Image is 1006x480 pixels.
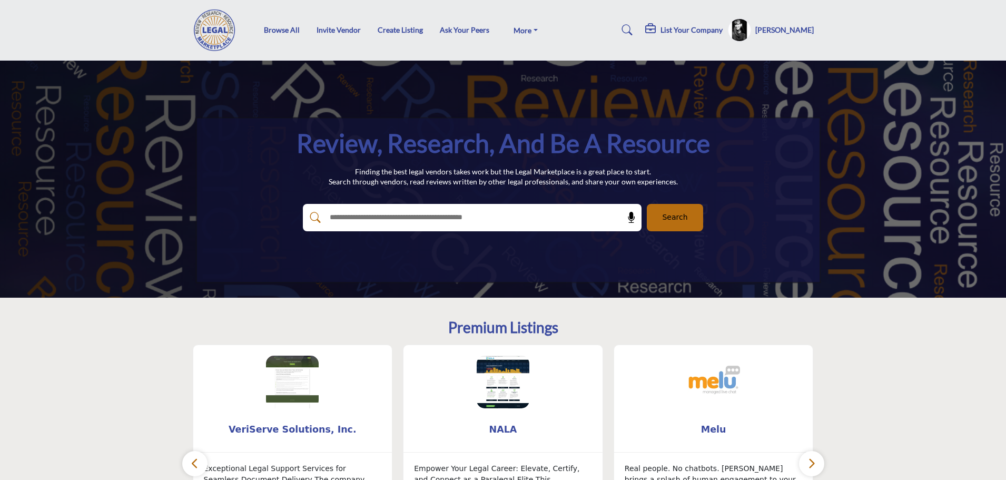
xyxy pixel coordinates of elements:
[506,23,545,37] a: More
[209,423,377,436] span: VeriServe Solutions, Inc.
[266,356,319,408] img: VeriServe Solutions, Inc.
[448,319,558,337] h2: Premium Listings
[687,356,740,408] img: Melu
[403,416,603,444] a: NALA
[477,356,529,408] img: NALA
[645,24,723,36] div: List Your Company
[209,416,377,444] b: VeriServe Solutions, Inc.
[647,204,703,231] button: Search
[728,18,751,42] button: Show hide supplier dropdown
[329,177,678,187] p: Search through vendors, read reviews written by other legal professionals, and share your own exp...
[612,22,639,38] a: Search
[193,9,242,51] img: Site Logo
[419,416,587,444] b: NALA
[317,25,361,34] a: Invite Vendor
[264,25,300,34] a: Browse All
[660,25,723,35] h5: List Your Company
[329,166,678,177] p: Finding the best legal vendors takes work but the Legal Marketplace is a great place to start.
[193,416,392,444] a: VeriServe Solutions, Inc.
[614,416,813,444] a: Melu
[755,25,814,35] h5: [PERSON_NAME]
[630,423,797,436] span: Melu
[630,416,797,444] b: Melu
[378,25,423,34] a: Create Listing
[419,423,587,436] span: NALA
[662,212,687,223] span: Search
[297,127,710,160] h1: Review, Research, and be a Resource
[440,25,489,34] a: Ask Your Peers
